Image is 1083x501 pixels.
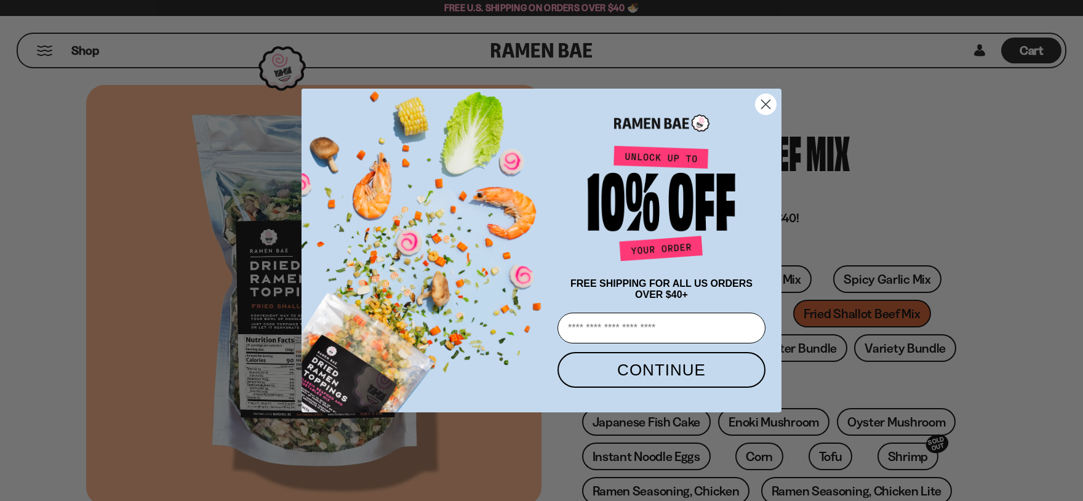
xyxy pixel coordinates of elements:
button: CONTINUE [557,352,765,388]
img: Ramen Bae Logo [614,113,709,134]
img: ce7035ce-2e49-461c-ae4b-8ade7372f32c.png [302,78,553,412]
img: Unlock up to 10% off [585,145,738,266]
span: FREE SHIPPING FOR ALL US ORDERS OVER $40+ [570,278,753,300]
button: Close dialog [755,94,777,115]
